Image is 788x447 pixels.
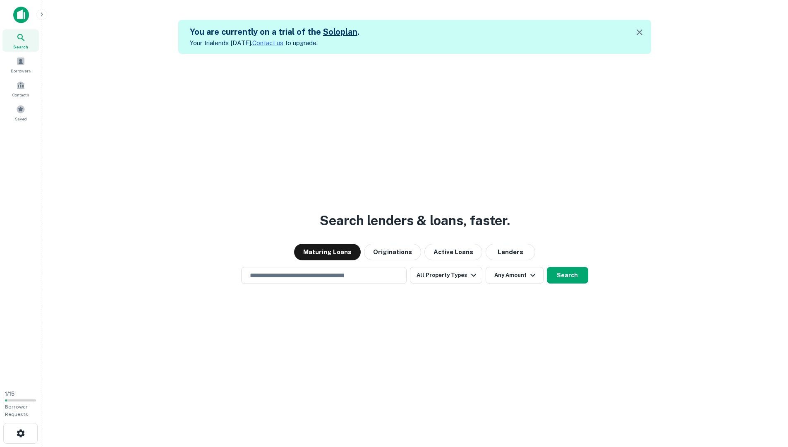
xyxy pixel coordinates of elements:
span: Saved [15,115,27,122]
span: Borrower Requests [5,404,28,417]
h3: Search lenders & loans, faster. [320,211,510,231]
button: Lenders [486,244,535,260]
a: Soloplan [323,27,357,37]
span: 1 / 15 [5,391,14,397]
button: Maturing Loans [294,244,361,260]
img: capitalize-icon.png [13,7,29,23]
span: Search [13,43,28,50]
button: Any Amount [486,267,544,284]
button: Search [547,267,588,284]
a: Search [2,29,39,52]
a: Borrowers [2,53,39,76]
a: Contact us [252,39,283,46]
a: Contacts [2,77,39,100]
h5: You are currently on a trial of the . [190,26,359,38]
a: Saved [2,101,39,124]
span: Contacts [12,91,29,98]
button: Originations [364,244,421,260]
span: Borrowers [11,67,31,74]
iframe: Chat Widget [747,381,788,421]
p: Your trial ends [DATE]. to upgrade. [190,38,359,48]
button: Active Loans [424,244,482,260]
button: All Property Types [410,267,482,284]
